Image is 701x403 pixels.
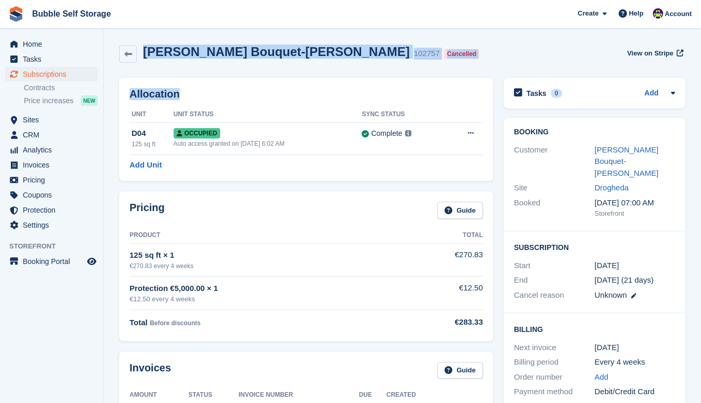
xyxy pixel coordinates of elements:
[595,209,676,219] div: Storefront
[371,128,402,139] div: Complete
[437,362,483,379] a: Guide
[595,275,654,284] span: [DATE] (21 days)
[23,37,85,51] span: Home
[5,52,98,66] a: menu
[665,9,692,19] span: Account
[23,67,85,81] span: Subscriptions
[362,106,446,123] th: Sync Status
[143,45,410,59] h2: [PERSON_NAME] Bouquet-[PERSON_NAME]
[595,145,659,177] a: [PERSON_NAME] Bouquet-[PERSON_NAME]
[595,386,676,398] div: Debit/Credit Card
[514,342,595,354] div: Next invoice
[514,260,595,272] div: Start
[81,95,98,106] div: NEW
[150,319,201,327] span: Before discounts
[5,128,98,142] a: menu
[130,202,165,219] h2: Pricing
[595,197,676,209] div: [DATE] 07:00 AM
[414,48,440,60] div: 102757
[397,243,483,276] td: €270.83
[5,143,98,157] a: menu
[514,182,595,194] div: Site
[8,6,24,22] img: stora-icon-8386f47178a22dfd0bd8f6a31ec36ba5ce8667c1dd55bd0f319d3a0aa187defe.svg
[23,52,85,66] span: Tasks
[23,254,85,269] span: Booking Portal
[397,276,483,310] td: €12.50
[578,8,598,19] span: Create
[514,356,595,368] div: Billing period
[85,255,98,268] a: Preview store
[514,128,675,136] h2: Booking
[5,158,98,172] a: menu
[514,371,595,383] div: Order number
[437,202,483,219] a: Guide
[23,128,85,142] span: CRM
[5,67,98,81] a: menu
[130,227,397,244] th: Product
[526,89,547,98] h2: Tasks
[5,254,98,269] a: menu
[551,89,563,98] div: 0
[23,218,85,232] span: Settings
[132,128,174,140] div: D04
[130,261,397,271] div: €270.83 every 4 weeks
[5,37,98,51] a: menu
[5,173,98,187] a: menu
[174,128,220,138] span: Occupied
[130,283,397,295] div: Protection €5,000.00 × 1
[130,294,397,304] div: €12.50 every 4 weeks
[514,324,675,334] h2: Billing
[130,88,483,100] h2: Allocation
[23,143,85,157] span: Analytics
[514,144,595,179] div: Customer
[595,260,619,272] time: 2025-08-25 00:00:00 UTC
[629,8,643,19] span: Help
[595,290,627,299] span: Unknown
[595,371,609,383] a: Add
[24,96,74,106] span: Price increases
[5,218,98,232] a: menu
[174,106,362,123] th: Unit Status
[514,274,595,286] div: End
[130,249,397,261] div: 125 sq ft × 1
[514,386,595,398] div: Payment method
[23,188,85,202] span: Coupons
[174,139,362,148] div: Auto access granted on [DATE] 6:02 AM
[397,316,483,328] div: €283.33
[627,48,673,59] span: View on Stripe
[5,188,98,202] a: menu
[132,140,174,149] div: 125 sq ft
[397,227,483,244] th: Total
[23,203,85,217] span: Protection
[623,45,685,62] a: View on Stripe
[653,8,663,19] img: Tom Gilmore
[23,173,85,187] span: Pricing
[595,356,676,368] div: Every 4 weeks
[405,130,411,136] img: icon-info-grey-7440780725fd019a000dd9b08b2336e03edf1995a4989e88bcd33f0948082b44.svg
[130,106,174,123] th: Unit
[24,95,98,106] a: Price increases NEW
[595,342,676,354] div: [DATE]
[5,113,98,127] a: menu
[130,318,148,327] span: Total
[5,203,98,217] a: menu
[23,158,85,172] span: Invoices
[645,88,659,100] a: Add
[24,83,98,93] a: Contracts
[514,242,675,252] h2: Subscription
[130,159,162,171] a: Add Unit
[28,5,115,22] a: Bubble Self Storage
[130,362,171,379] h2: Invoices
[23,113,85,127] span: Sites
[444,49,480,59] div: Cancelled
[514,289,595,301] div: Cancel reason
[9,241,103,252] span: Storefront
[595,183,629,192] a: Drogheda
[514,197,595,219] div: Booked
